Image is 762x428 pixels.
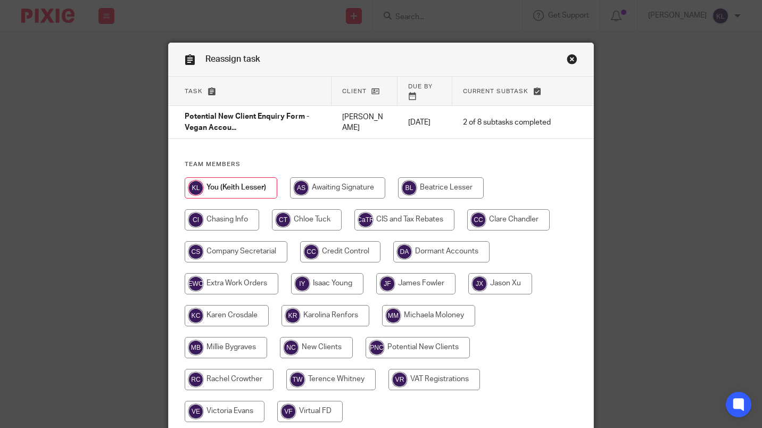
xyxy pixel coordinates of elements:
span: Due by [408,84,433,89]
span: Reassign task [205,55,260,63]
a: Close this dialog window [567,54,577,68]
span: Potential New Client Enquiry Form - Vegan Accou... [185,113,309,132]
h4: Team members [185,160,577,169]
p: [DATE] [408,117,442,128]
p: [PERSON_NAME] [342,112,387,134]
span: Task [185,88,203,94]
span: Client [342,88,367,94]
td: 2 of 8 subtasks completed [452,106,561,139]
span: Current subtask [463,88,528,94]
